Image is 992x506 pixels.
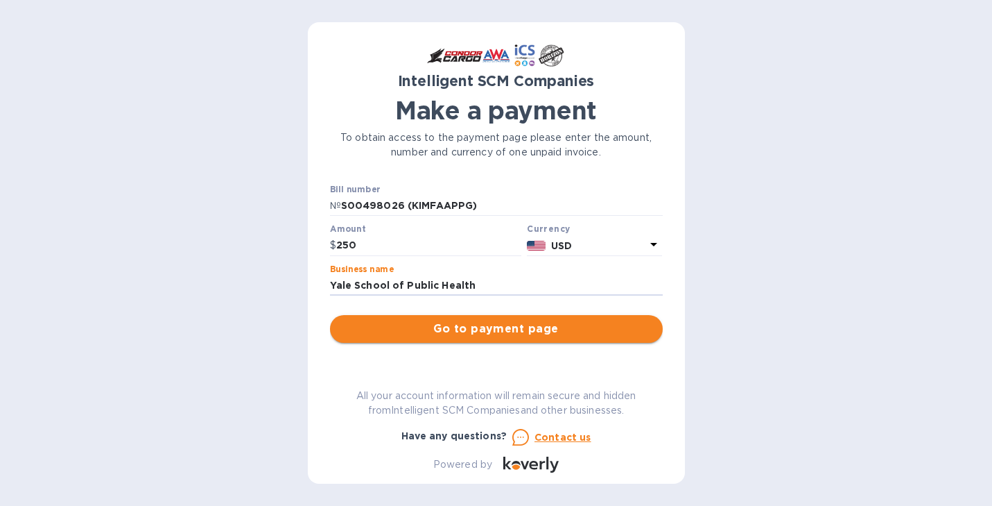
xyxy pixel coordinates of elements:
[433,457,492,472] p: Powered by
[330,276,663,296] input: Enter business name
[330,130,663,160] p: To obtain access to the payment page please enter the amount, number and currency of one unpaid i...
[336,235,522,256] input: 0.00
[330,185,380,194] label: Bill number
[330,226,365,234] label: Amount
[341,196,663,217] input: Enter bill number
[551,240,572,251] b: USD
[330,265,394,273] label: Business name
[398,72,595,90] b: Intelligent SCM Companies
[330,96,663,125] h1: Make a payment
[330,199,341,213] p: №
[330,315,663,343] button: Go to payment page
[527,224,570,234] b: Currency
[330,238,336,253] p: $
[534,432,591,443] u: Contact us
[401,430,507,441] b: Have any questions?
[527,241,546,251] img: USD
[330,389,663,418] p: All your account information will remain secure and hidden from Intelligent SCM Companies and oth...
[341,321,652,337] span: Go to payment page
